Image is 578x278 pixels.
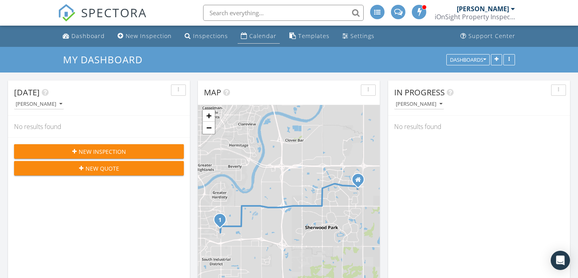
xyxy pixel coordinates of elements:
[457,29,519,44] a: Support Center
[468,32,515,40] div: Support Center
[193,32,228,40] div: Inspections
[218,218,222,223] i: 1
[394,99,444,110] button: [PERSON_NAME]
[81,4,147,21] span: SPECTORA
[203,5,364,21] input: Search everything...
[358,179,363,184] div: 104 Clarkdale Drive, Sherwood Park AB T8H2J7
[350,32,374,40] div: Settings
[14,87,40,98] span: [DATE]
[286,29,333,44] a: Templates
[435,13,515,21] div: iOnSight Property Inspections
[63,53,149,66] a: My Dashboard
[8,116,190,137] div: No results found
[14,144,184,159] button: New Inspection
[14,161,184,175] button: New Quote
[203,110,215,122] a: Zoom in
[14,99,64,110] button: [PERSON_NAME]
[388,116,570,137] div: No results found
[446,54,490,65] button: Dashboards
[298,32,330,40] div: Templates
[204,87,221,98] span: Map
[220,220,225,224] div: 9055 52 St NW, Edmonton, AB T6B 1G1
[114,29,175,44] a: New Inspection
[203,122,215,134] a: Zoom out
[450,57,486,62] div: Dashboards
[396,101,442,107] div: [PERSON_NAME]
[85,164,119,173] span: New Quote
[58,11,147,28] a: SPECTORA
[16,101,62,107] div: [PERSON_NAME]
[551,251,570,270] div: Open Intercom Messenger
[238,29,280,44] a: Calendar
[249,32,277,40] div: Calendar
[126,32,172,40] div: New Inspection
[181,29,231,44] a: Inspections
[58,4,75,22] img: The Best Home Inspection Software - Spectora
[339,29,378,44] a: Settings
[59,29,108,44] a: Dashboard
[457,5,509,13] div: [PERSON_NAME]
[71,32,105,40] div: Dashboard
[79,147,126,156] span: New Inspection
[394,87,445,98] span: In Progress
